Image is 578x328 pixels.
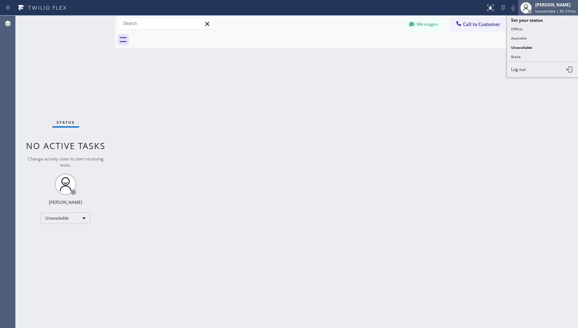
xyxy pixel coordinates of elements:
[508,3,518,13] button: Mute
[535,9,576,14] span: Unavailable | 8h 57min
[118,18,213,29] input: Search
[41,212,90,224] div: Unavailable
[535,2,576,8] div: [PERSON_NAME]
[451,17,505,31] button: Call to Customer
[57,120,75,125] span: Status
[28,156,104,168] span: Change activity state to start receiving tasks.
[404,17,443,31] button: Messages
[26,140,105,152] span: No active tasks
[463,21,500,27] span: Call to Customer
[49,199,82,205] div: [PERSON_NAME]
